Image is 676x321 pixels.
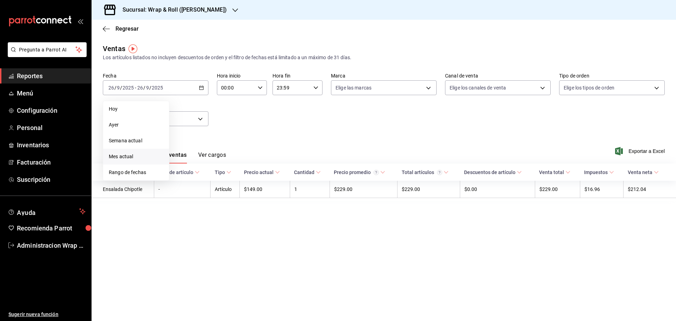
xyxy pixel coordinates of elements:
div: Los artículos listados no incluyen descuentos de orden y el filtro de fechas está limitado a un m... [103,54,665,61]
span: Ayuda [17,207,76,216]
a: Pregunta a Parrot AI [5,51,87,58]
span: Descuentos de artículo [464,169,522,175]
span: Tipo [215,169,231,175]
div: Impuestos [584,169,608,175]
span: Administracion Wrap N Roll [17,241,86,250]
span: Sugerir nueva función [8,311,86,318]
input: ---- [151,85,163,91]
div: Tipo de artículo [158,169,193,175]
input: -- [146,85,149,91]
span: Elige los canales de venta [450,84,506,91]
div: navigation tabs [114,152,226,163]
td: $212.04 [624,181,676,198]
span: Rango de fechas [109,169,163,176]
div: Venta neta [628,169,652,175]
input: -- [117,85,120,91]
span: Precio promedio [334,169,385,175]
svg: El total artículos considera cambios de precios en los artículos así como costos adicionales por ... [437,170,442,175]
button: Regresar [103,25,139,32]
label: Tipo de orden [559,73,665,78]
div: Descuentos de artículo [464,169,515,175]
button: Exportar a Excel [616,147,665,155]
label: Hora fin [273,73,323,78]
span: Precio actual [244,169,280,175]
span: Regresar [115,25,139,32]
span: Recomienda Parrot [17,223,86,233]
span: Semana actual [109,137,163,144]
span: - [135,85,136,91]
svg: Precio promedio = Total artículos / cantidad [374,170,379,175]
button: Pregunta a Parrot AI [8,42,87,57]
input: -- [108,85,114,91]
span: Personal [17,123,86,132]
button: Ver cargos [198,152,226,163]
label: Fecha [103,73,208,78]
span: Menú [17,88,86,98]
div: Ventas [103,43,125,54]
span: Facturación [17,158,86,167]
label: Marca [331,73,437,78]
input: -- [137,85,143,91]
button: open_drawer_menu [77,18,83,24]
span: Tipo de artículo [158,169,200,175]
label: Hora inicio [217,73,267,78]
span: Ayer [109,121,163,129]
span: / [120,85,122,91]
div: Cantidad [294,169,314,175]
label: Canal de venta [445,73,551,78]
td: $16.96 [580,181,623,198]
span: Hoy [109,105,163,113]
td: - [154,181,211,198]
img: Tooltip marker [129,44,137,53]
span: Elige las marcas [336,84,371,91]
div: Tipo [215,169,225,175]
div: Precio promedio [334,169,379,175]
span: / [149,85,151,91]
div: Venta total [539,169,564,175]
span: / [143,85,145,91]
span: Impuestos [584,169,614,175]
td: $0.00 [460,181,535,198]
span: Venta neta [628,169,659,175]
h3: Sucursal: Wrap & Roll ([PERSON_NAME]) [117,6,227,14]
span: Venta total [539,169,570,175]
span: Elige los tipos de orden [564,84,614,91]
span: Inventarios [17,140,86,150]
td: Artículo [211,181,240,198]
td: 1 [290,181,330,198]
button: Ver ventas [158,152,187,163]
span: Suscripción [17,175,86,184]
td: $229.00 [330,181,397,198]
span: Total artículos [402,169,449,175]
td: $149.00 [240,181,290,198]
span: / [114,85,117,91]
td: $229.00 [535,181,580,198]
td: Ensalada Chipotle [92,181,154,198]
div: Total artículos [402,169,442,175]
span: Configuración [17,106,86,115]
span: Pregunta a Parrot AI [19,46,76,54]
span: Mes actual [109,153,163,160]
div: Precio actual [244,169,274,175]
span: Cantidad [294,169,321,175]
td: $229.00 [398,181,460,198]
span: Reportes [17,71,86,81]
input: ---- [122,85,134,91]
